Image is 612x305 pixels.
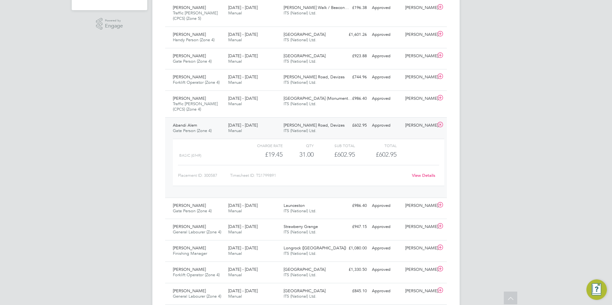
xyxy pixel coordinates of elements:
[228,229,242,235] span: Manual
[105,18,123,23] span: Powered by
[173,53,206,59] span: [PERSON_NAME]
[314,149,355,160] div: £602.95
[173,293,221,299] span: General Labourer (Zone 4)
[355,142,396,149] div: Total
[228,53,258,59] span: [DATE] - [DATE]
[369,93,403,104] div: Approved
[284,96,352,101] span: [GEOGRAPHIC_DATA] (Monument…
[173,251,207,256] span: Finishing Manager
[105,23,123,29] span: Engage
[336,222,369,232] div: £947.15
[284,32,326,37] span: [GEOGRAPHIC_DATA]
[376,151,397,158] span: £602.95
[336,264,369,275] div: £1,330.50
[228,288,258,293] span: [DATE] - [DATE]
[228,208,242,214] span: Manual
[228,80,242,85] span: Manual
[173,32,206,37] span: [PERSON_NAME]
[96,18,123,30] a: Powered byEngage
[336,29,369,40] div: £1,601.26
[403,222,436,232] div: [PERSON_NAME]
[369,200,403,211] div: Approved
[284,80,317,85] span: ITS (National) Ltd.
[173,37,214,43] span: Handy Person (Zone 4)
[241,142,283,149] div: Charge rate
[228,251,242,256] span: Manual
[403,120,436,131] div: [PERSON_NAME]
[173,101,218,112] span: Traffic [PERSON_NAME] (CPCS) (Zone 4)
[336,51,369,61] div: £923.88
[403,200,436,211] div: [PERSON_NAME]
[173,229,221,235] span: General Labourer (Zone 4)
[284,203,305,208] span: Launceston
[179,153,201,158] span: Basic (£/HR)
[173,272,220,278] span: Forklift Operator (Zone 4)
[284,288,326,293] span: [GEOGRAPHIC_DATA]
[403,264,436,275] div: [PERSON_NAME]
[336,72,369,82] div: £744.96
[369,72,403,82] div: Approved
[173,267,206,272] span: [PERSON_NAME]
[314,142,355,149] div: Sub Total
[284,208,317,214] span: ITS (National) Ltd.
[336,286,369,296] div: £845.10
[284,74,345,80] span: [PERSON_NAME] Road, Devizes
[228,32,258,37] span: [DATE] - [DATE]
[173,74,206,80] span: [PERSON_NAME]
[228,37,242,43] span: Manual
[369,243,403,254] div: Approved
[284,122,345,128] span: [PERSON_NAME] Road, Devizes
[369,29,403,40] div: Approved
[241,149,283,160] div: £19.45
[228,245,258,251] span: [DATE] - [DATE]
[228,203,258,208] span: [DATE] - [DATE]
[284,229,317,235] span: ITS (National) Ltd.
[228,224,258,229] span: [DATE] - [DATE]
[228,272,242,278] span: Manual
[284,37,317,43] span: ITS (National) Ltd.
[173,122,197,128] span: Abandi Alem
[336,243,369,254] div: £1,080.00
[284,59,317,64] span: ITS (National) Ltd.
[173,10,218,21] span: Traffic [PERSON_NAME] (CPCS) (Zone 5)
[369,222,403,232] div: Approved
[173,224,206,229] span: [PERSON_NAME]
[403,3,436,13] div: [PERSON_NAME]
[284,128,317,133] span: ITS (National) Ltd.
[284,251,317,256] span: ITS (National) Ltd.
[284,5,349,10] span: [PERSON_NAME] Walk / Beacon…
[173,208,212,214] span: Gate Person (Zone 4)
[403,243,436,254] div: [PERSON_NAME]
[403,51,436,61] div: [PERSON_NAME]
[173,96,206,101] span: [PERSON_NAME]
[284,245,346,251] span: Longrock ([GEOGRAPHIC_DATA])
[284,101,317,106] span: ITS (National) Ltd.
[369,120,403,131] div: Approved
[228,101,242,106] span: Manual
[412,173,435,178] a: View Details
[284,272,317,278] span: ITS (National) Ltd.
[336,200,369,211] div: £986.40
[403,93,436,104] div: [PERSON_NAME]
[228,74,258,80] span: [DATE] - [DATE]
[283,142,314,149] div: QTY
[403,72,436,82] div: [PERSON_NAME]
[178,170,230,181] div: Placement ID: 300587
[284,267,326,272] span: [GEOGRAPHIC_DATA]
[228,267,258,272] span: [DATE] - [DATE]
[173,80,220,85] span: Forklift Operator (Zone 4)
[284,293,317,299] span: ITS (National) Ltd.
[228,128,242,133] span: Manual
[173,203,206,208] span: [PERSON_NAME]
[336,3,369,13] div: £196.38
[228,59,242,64] span: Manual
[173,288,206,293] span: [PERSON_NAME]
[284,53,326,59] span: [GEOGRAPHIC_DATA]
[284,224,318,229] span: Strawberry Grange
[228,293,242,299] span: Manual
[173,245,206,251] span: [PERSON_NAME]
[284,10,317,16] span: ITS (National) Ltd.
[403,29,436,40] div: [PERSON_NAME]
[336,93,369,104] div: £986.40
[228,122,258,128] span: [DATE] - [DATE]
